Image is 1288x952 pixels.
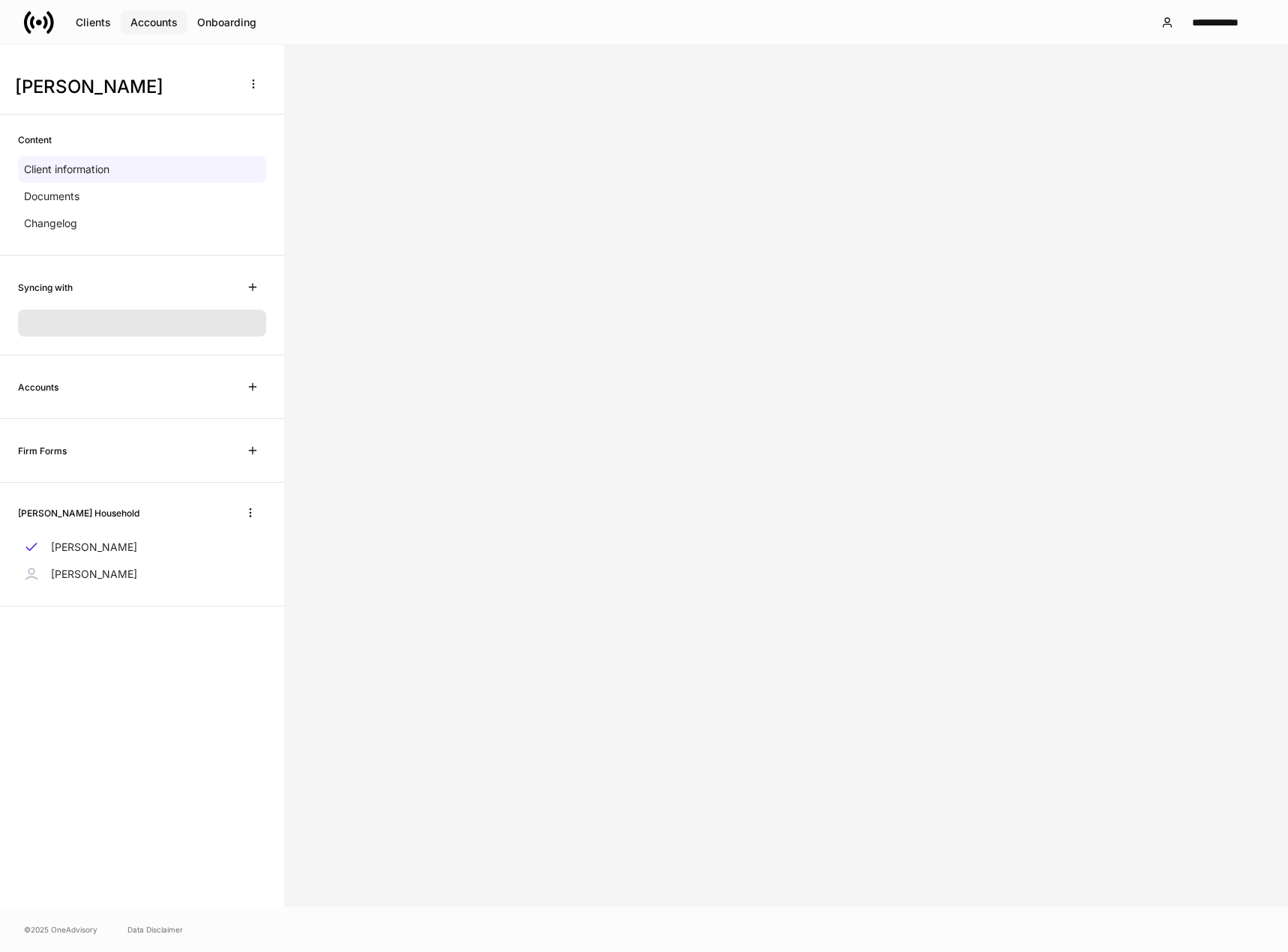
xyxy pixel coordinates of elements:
[24,162,109,177] p: Client information
[130,17,178,28] div: Accounts
[18,380,58,394] h6: Accounts
[18,561,266,588] a: [PERSON_NAME]
[18,444,67,458] h6: Firm Forms
[197,17,256,28] div: Onboarding
[18,133,52,147] h6: Content
[24,189,79,204] p: Documents
[15,75,232,99] h3: [PERSON_NAME]
[24,216,77,231] p: Changelog
[127,924,183,936] a: Data Disclaimer
[18,534,266,561] a: [PERSON_NAME]
[18,280,73,295] h6: Syncing with
[66,10,121,34] button: Clients
[18,210,266,237] a: Changelog
[18,156,266,183] a: Client information
[187,10,266,34] button: Onboarding
[121,10,187,34] button: Accounts
[18,506,139,520] h6: [PERSON_NAME] Household
[51,567,137,582] p: [PERSON_NAME]
[24,924,97,936] span: © 2025 OneAdvisory
[18,183,266,210] a: Documents
[51,540,137,555] p: [PERSON_NAME]
[76,17,111,28] div: Clients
